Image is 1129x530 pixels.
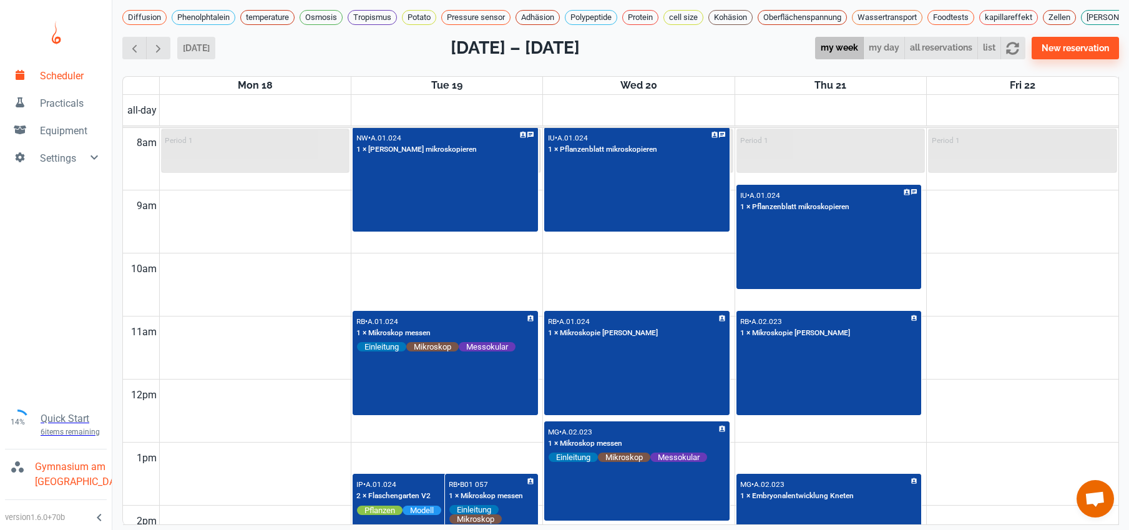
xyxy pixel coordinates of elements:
[441,10,511,25] div: Pressure sensor
[758,11,846,24] span: Oberflächenspannung
[123,11,166,24] span: Diffusion
[548,317,559,326] p: RB •
[122,37,147,60] button: Previous week
[356,134,371,142] p: NW •
[300,11,342,24] span: Osmosis
[125,103,159,118] span: all-day
[928,11,974,24] span: Foodtests
[740,328,850,339] p: 1 × Mikroskopie [PERSON_NAME]
[650,452,707,463] span: Messokular
[980,11,1037,24] span: kapillareffekt
[758,10,847,25] div: Oberflächenspannung
[709,11,752,24] span: Kohäsion
[134,127,159,159] div: 8am
[348,11,396,24] span: Tropismus
[622,10,658,25] div: Protein
[516,10,560,25] div: Adhäsion
[740,480,754,489] p: MG •
[740,317,751,326] p: RB •
[356,480,366,489] p: IP •
[549,452,598,463] span: Einleitung
[241,11,294,24] span: temperature
[1043,10,1076,25] div: Zellen
[165,136,193,145] p: Period 1
[812,77,849,94] a: August 21, 2025
[122,10,167,25] div: Diffusion
[740,491,854,502] p: 1 × Embryonalentwicklung Kneten
[562,428,592,436] p: A.02.023
[516,11,559,24] span: Adhäsion
[300,10,343,25] div: Osmosis
[977,37,1001,60] button: list
[1043,11,1075,24] span: Zellen
[356,317,368,326] p: RB •
[172,10,235,25] div: Phenolphtalein
[1000,37,1025,60] button: refresh
[146,37,170,60] button: Next week
[129,253,159,285] div: 10am
[129,380,159,411] div: 12pm
[565,11,617,24] span: Polypeptide
[548,328,658,339] p: 1 × Mikroskopie [PERSON_NAME]
[368,317,398,326] p: A.01.024
[357,505,403,516] span: Pflanzen
[932,136,960,145] p: Period 1
[356,328,431,339] p: 1 × Mikroskop messen
[1007,77,1038,94] a: August 22, 2025
[449,504,499,515] span: Einleitung
[548,428,562,436] p: MG •
[751,317,782,326] p: A.02.023
[357,341,406,352] span: Einleitung
[548,134,557,142] p: IU •
[129,317,159,348] div: 11am
[618,77,660,94] a: August 20, 2025
[904,37,978,60] button: all reservations
[740,202,849,213] p: 1 × Pflanzenblatt mikroskopieren
[366,480,396,489] p: A.01.024
[459,341,516,352] span: Messokular
[429,77,465,94] a: August 19, 2025
[623,11,658,24] span: Protein
[863,37,905,60] button: my day
[356,491,431,502] p: 2 × Flaschengarten V2
[406,341,459,352] span: Mikroskop
[852,10,922,25] div: Wassertransport
[134,443,159,474] div: 1pm
[740,191,750,200] p: IU •
[235,77,275,94] a: August 18, 2025
[708,10,753,25] div: Kohäsion
[348,10,397,25] div: Tropismus
[356,144,477,155] p: 1 × [PERSON_NAME] mikroskopieren
[134,190,159,222] div: 9am
[853,11,922,24] span: Wassertransport
[598,452,650,463] span: Mikroskop
[403,11,436,24] span: Potato
[371,134,401,142] p: A.01.024
[403,505,441,516] span: Modell
[663,10,703,25] div: cell size
[460,480,488,489] p: B01 057
[557,134,588,142] p: A.01.024
[979,10,1038,25] div: kapillareffekt
[754,480,784,489] p: A.02.023
[565,10,617,25] div: Polypeptide
[240,10,295,25] div: temperature
[548,144,657,155] p: 1 × Pflanzenblatt mikroskopieren
[442,11,510,24] span: Pressure sensor
[1077,480,1114,518] a: Chat öffnen
[449,491,523,502] p: 1 × Mikroskop messen
[451,35,580,61] h2: [DATE] – [DATE]
[172,11,235,24] span: Phenolphtalein
[664,11,703,24] span: cell size
[559,317,590,326] p: A.01.024
[449,480,460,489] p: RB •
[750,191,780,200] p: A.01.024
[177,37,215,59] button: [DATE]
[740,136,768,145] p: Period 1
[402,10,436,25] div: Potato
[449,514,502,524] span: Mikroskop
[815,37,864,60] button: my week
[548,438,622,449] p: 1 × Mikroskop messen
[927,10,974,25] div: Foodtests
[1032,37,1119,59] button: New reservation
